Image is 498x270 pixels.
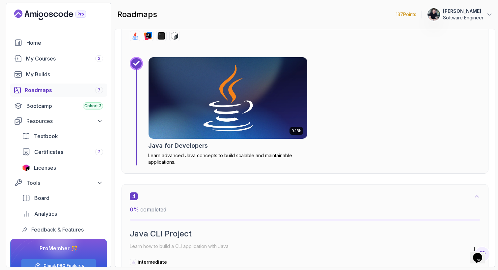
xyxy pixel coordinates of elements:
[18,145,107,159] a: certificates
[26,70,103,78] div: My Builds
[22,164,30,171] img: jetbrains icon
[18,223,107,236] a: feedback
[131,32,139,40] img: java logo
[291,128,301,134] p: 9.18h
[428,8,440,21] img: user profile image
[130,192,138,200] span: 4
[427,8,493,21] button: user profile image[PERSON_NAME]Software Engineer
[130,229,480,239] h2: Java CLI Project
[14,10,101,20] a: Landing page
[26,39,103,47] div: Home
[31,226,84,233] span: Feedback & Features
[10,99,107,112] a: bootcamp
[26,102,103,110] div: Bootcamp
[148,141,208,150] h2: Java for Developers
[130,206,166,213] span: completed
[98,149,100,155] span: 2
[443,8,484,14] p: [PERSON_NAME]
[144,32,152,40] img: intellij logo
[43,263,84,268] a: Check PRO Features
[25,86,103,94] div: Roadmaps
[157,32,165,40] img: terminal logo
[10,177,107,189] button: Tools
[34,194,49,202] span: Board
[10,52,107,65] a: courses
[18,161,107,174] a: licenses
[148,57,308,165] a: Java for Developers card9.18hJava for DevelopersLearn advanced Java concepts to build scalable an...
[148,152,308,165] p: Learn advanced Java concepts to build scalable and maintainable applications.
[396,11,416,18] p: 137 Points
[145,55,311,141] img: Java for Developers card
[10,115,107,127] button: Resources
[18,191,107,205] a: board
[26,117,103,125] div: Resources
[18,130,107,143] a: textbook
[26,55,103,62] div: My Courses
[443,14,484,21] p: Software Engineer
[98,87,100,93] span: 7
[10,84,107,97] a: roadmaps
[117,9,157,20] h2: roadmaps
[10,36,107,49] a: home
[130,242,480,251] p: Learn how to build a CLI application with Java
[10,68,107,81] a: builds
[84,103,101,109] span: Cohort 3
[138,259,167,265] p: intermediate
[171,32,179,40] img: bash logo
[34,132,58,140] span: Textbook
[98,56,100,61] span: 2
[34,164,56,172] span: Licenses
[18,207,107,220] a: analytics
[26,179,103,187] div: Tools
[34,210,57,218] span: Analytics
[34,148,63,156] span: Certificates
[470,244,491,263] iframe: chat widget
[130,206,139,213] span: 0 %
